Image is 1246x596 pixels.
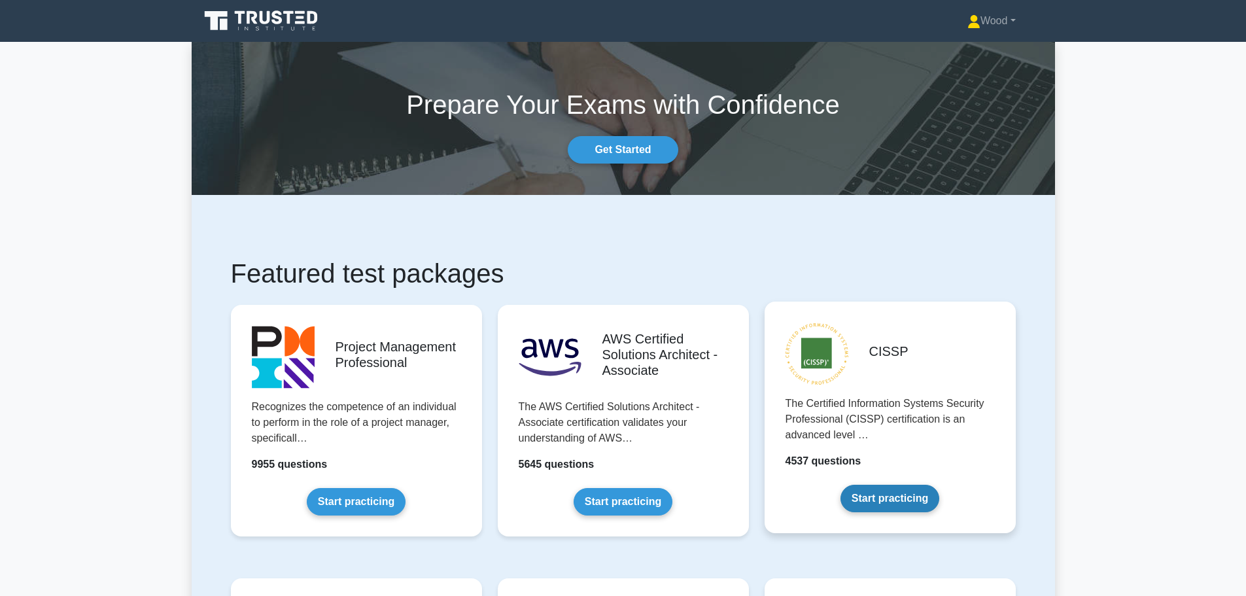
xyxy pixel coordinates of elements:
[840,485,939,512] a: Start practicing
[568,136,678,164] a: Get Started
[936,8,1047,34] a: Wood
[231,258,1016,289] h1: Featured test packages
[307,488,406,516] a: Start practicing
[574,488,672,516] a: Start practicing
[192,89,1055,120] h1: Prepare Your Exams with Confidence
